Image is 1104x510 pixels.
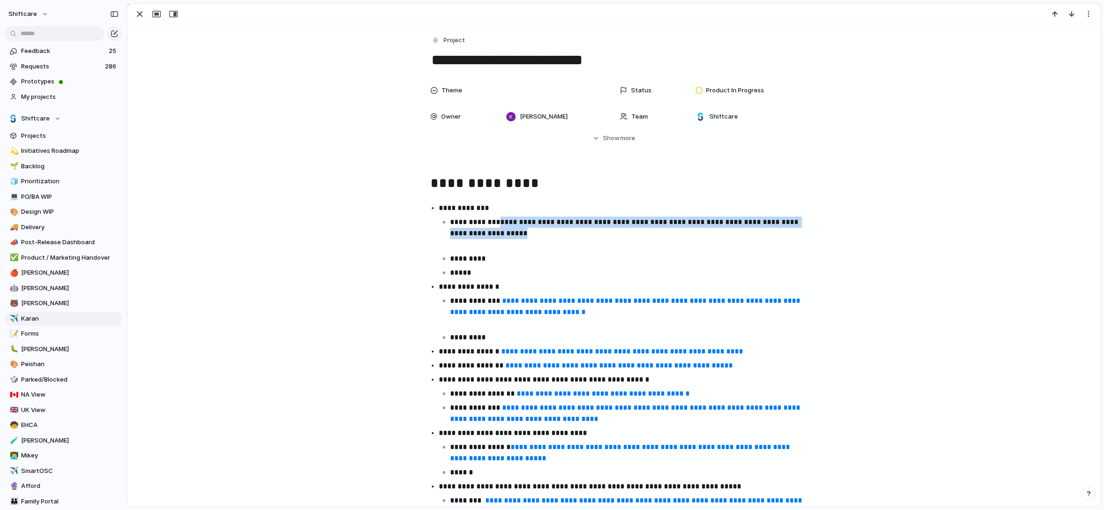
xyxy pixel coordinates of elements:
button: 🤖 [8,284,18,293]
div: 🎨 [10,207,16,217]
div: 💻 [10,191,16,202]
a: 🐛[PERSON_NAME] [5,342,122,356]
a: 🤖[PERSON_NAME] [5,281,122,295]
button: 🔮 [8,481,18,491]
div: 🔮Afford [5,479,122,493]
span: Product In Progress [706,86,764,95]
div: ✈️Karan [5,312,122,326]
div: ✈️SmartOSC [5,464,122,478]
a: 🎨Peishan [5,357,122,371]
span: My projects [21,92,119,102]
span: EHCA [21,420,119,430]
a: 💫Initiatives Roadmap [5,144,122,158]
span: Prioritization [21,177,119,186]
a: 👨‍💻Mikey [5,449,122,463]
button: 🧒 [8,420,18,430]
span: Forms [21,329,119,338]
button: Project [429,34,468,47]
span: Prototypes [21,77,119,86]
span: SmartOSC [21,466,119,476]
div: 🧊 [10,176,16,187]
span: Owner [441,112,461,121]
div: 💫 [10,146,16,157]
span: NA View [21,390,119,399]
a: 💻PO/BA WIP [5,190,122,204]
a: Feedback25 [5,44,122,58]
div: 🇬🇧 [10,405,16,415]
a: 📝Forms [5,327,122,341]
span: Delivery [21,223,119,232]
span: Project [443,36,465,45]
a: 🧒EHCA [5,418,122,432]
div: 🌱 [10,161,16,172]
a: 🎨Design WIP [5,205,122,219]
span: Theme [442,86,462,95]
div: 👨‍💻 [10,450,16,461]
span: [PERSON_NAME] [21,268,119,277]
span: Projects [21,131,119,141]
span: shiftcare [8,9,37,19]
span: Feedback [21,46,106,56]
a: 🇨🇦NA View [5,388,122,402]
span: Shiftcare [21,114,50,123]
span: Backlog [21,162,119,171]
button: shiftcare [4,7,53,22]
span: 286 [105,62,118,71]
span: [PERSON_NAME] [21,436,119,445]
a: 🌱Backlog [5,159,122,173]
span: Requests [21,62,102,71]
a: 🎲Parked/Blocked [5,373,122,387]
div: 🔮 [10,481,16,492]
span: 25 [109,46,118,56]
div: 🇨🇦 [10,390,16,400]
div: 🍎[PERSON_NAME] [5,266,122,280]
span: Design WIP [21,207,119,217]
a: 🇬🇧UK View [5,403,122,417]
span: Status [631,86,652,95]
button: ✅ [8,253,18,262]
button: Showmore [430,130,798,147]
div: 👪Family Portal [5,495,122,509]
span: [PERSON_NAME] [21,345,119,354]
a: Requests286 [5,60,122,74]
span: [PERSON_NAME] [21,284,119,293]
button: 🍎 [8,268,18,277]
a: Prototypes [5,75,122,89]
button: 📣 [8,238,18,247]
span: Team [631,112,648,121]
div: 🤖 [10,283,16,293]
span: Parked/Blocked [21,375,119,384]
div: 🐛 [10,344,16,354]
button: 🐻 [8,299,18,308]
span: Post-Release Dashboard [21,238,119,247]
button: 📝 [8,329,18,338]
span: Show [603,134,620,143]
a: 🧊Prioritization [5,174,122,188]
span: Initiatives Roadmap [21,146,119,156]
div: ✈️ [10,313,16,324]
button: 🎲 [8,375,18,384]
div: 🚚Delivery [5,220,122,234]
div: 🍎 [10,268,16,278]
button: 🌱 [8,162,18,171]
button: 🚚 [8,223,18,232]
span: Shiftcare [709,112,738,121]
span: UK View [21,405,119,415]
button: Shiftcare [5,112,122,126]
button: 👪 [8,497,18,506]
div: 🧪[PERSON_NAME] [5,434,122,448]
span: Product / Marketing Handover [21,253,119,262]
button: 💫 [8,146,18,156]
a: 🐻[PERSON_NAME] [5,296,122,310]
